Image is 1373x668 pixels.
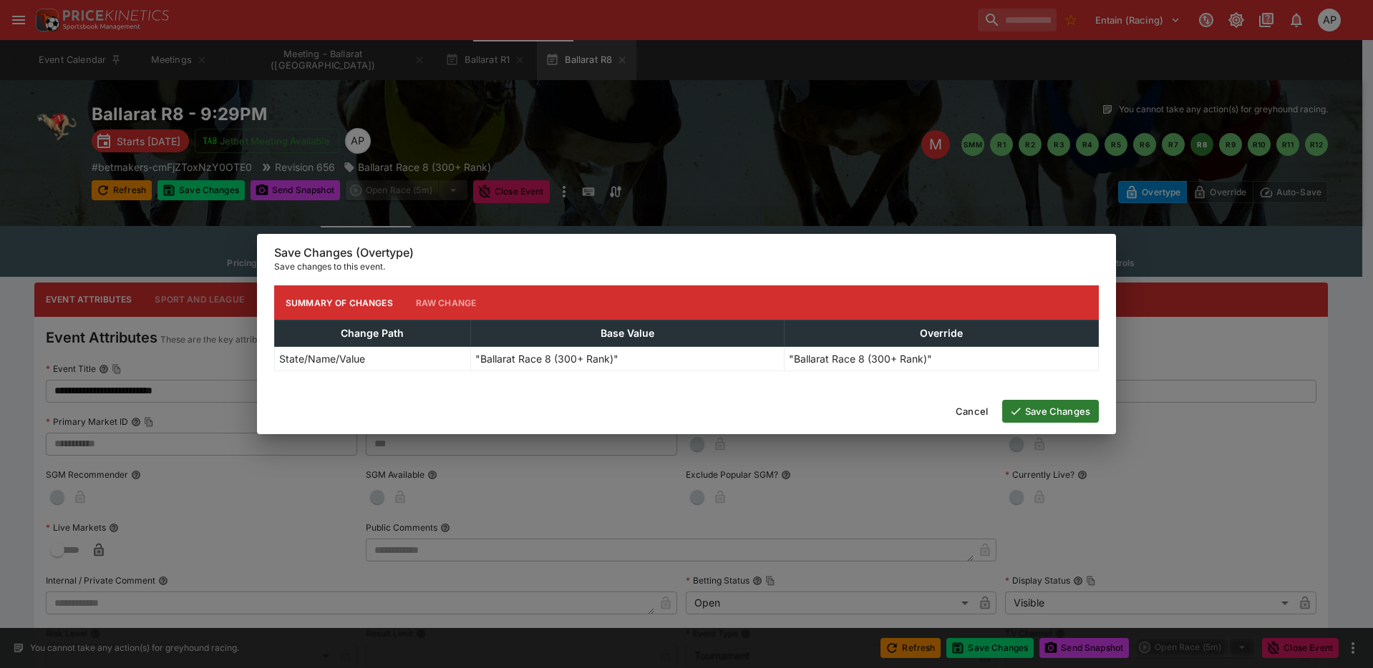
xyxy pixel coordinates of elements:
p: Save changes to this event. [274,260,1099,274]
td: "Ballarat Race 8 (300+ Rank)" [470,347,785,371]
td: "Ballarat Race 8 (300+ Rank)" [785,347,1099,371]
button: Raw Change [404,285,488,320]
th: Base Value [470,320,785,347]
p: State/Name/Value [279,351,365,366]
th: Change Path [275,320,471,347]
th: Override [785,320,1099,347]
h6: Save Changes (Overtype) [274,245,1099,260]
button: Cancel [947,400,996,423]
button: Save Changes [1002,400,1099,423]
button: Summary of Changes [274,285,404,320]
